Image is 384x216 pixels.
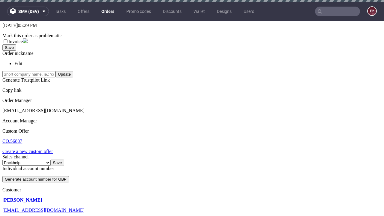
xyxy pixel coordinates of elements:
a: Create a new custom offer [2,128,53,133]
button: Save [2,23,16,30]
a: Tasks [51,7,69,16]
figcaption: e2 [368,7,376,15]
div: Order Manager [2,77,382,82]
input: Short company name, ie.: 'coca-cola-inc' [2,50,55,56]
div: Account Manager [2,97,382,103]
a: [EMAIL_ADDRESS][DOMAIN_NAME] [2,187,85,192]
a: Edit [14,40,22,45]
div: Generate Trustpilot Link [2,56,382,62]
label: Invoice [8,18,23,23]
div: Individual account number [2,145,382,150]
a: Copy link [2,67,22,72]
a: Orders [98,7,118,16]
a: CO.56837 [2,118,22,123]
div: [EMAIL_ADDRESS][DOMAIN_NAME] [2,87,382,92]
div: Order nickname [2,30,382,45]
button: Update [55,50,73,56]
a: Discounts [159,7,185,16]
p: [DATE] [2,2,382,7]
div: Customer [2,166,382,172]
button: sma (dev) [7,7,49,16]
a: Designs [213,7,235,16]
button: Generate account number for GBP [2,155,69,161]
div: Custom Offer [2,107,382,113]
a: Users [240,7,258,16]
a: [PERSON_NAME] [2,176,42,181]
a: Wallet [190,7,208,16]
div: Sales channel [2,133,382,139]
input: Save [50,139,64,145]
span: 05:29 PM [18,2,37,7]
img: icon-invoice-flag.svg [23,17,28,22]
div: Mark this order as problematic [2,12,382,17]
a: Promo codes [123,7,154,16]
span: sma (dev) [18,9,39,13]
a: Offers [74,7,93,16]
